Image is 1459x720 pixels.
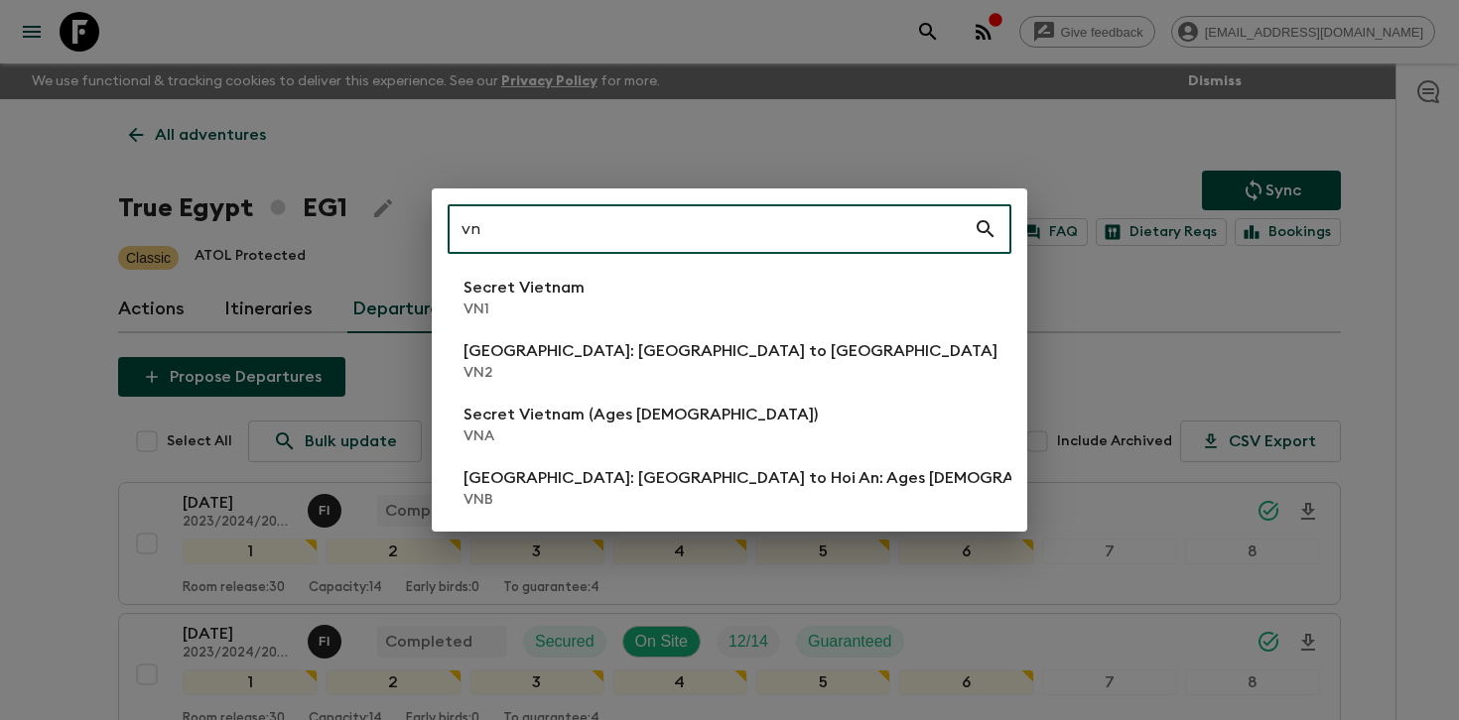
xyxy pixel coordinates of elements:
p: [GEOGRAPHIC_DATA]: [GEOGRAPHIC_DATA] to [GEOGRAPHIC_DATA] [464,339,997,363]
p: VNA [464,426,818,446]
p: VNB [464,490,1107,510]
p: VN2 [464,363,997,383]
p: Secret Vietnam (Ages [DEMOGRAPHIC_DATA]) [464,403,818,426]
p: VN1 [464,300,585,319]
p: Secret Vietnam [464,276,585,300]
input: Search adventures... [448,201,974,257]
p: [GEOGRAPHIC_DATA]: [GEOGRAPHIC_DATA] to Hoi An: Ages [DEMOGRAPHIC_DATA] [464,466,1107,490]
